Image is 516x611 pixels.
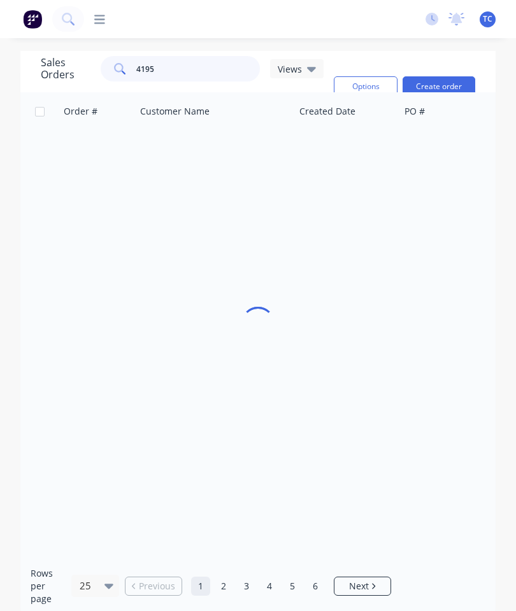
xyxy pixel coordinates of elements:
span: TC [483,13,492,25]
a: Page 3 [237,577,256,596]
a: Page 6 [306,577,325,596]
a: Previous page [125,580,182,593]
div: Created Date [299,105,355,118]
span: Rows per page [31,567,66,605]
span: Views [278,62,302,76]
a: Page 2 [214,577,233,596]
span: Previous [139,580,175,593]
a: Page 5 [283,577,302,596]
ul: Pagination [120,577,396,596]
button: Create order [403,76,475,97]
div: Order # [64,105,97,118]
a: Next page [334,580,391,593]
button: Options [334,76,398,97]
a: Page 1 is your current page [191,577,210,596]
img: Factory [23,10,42,29]
div: PO # [405,105,425,118]
h1: Sales Orders [41,57,90,81]
span: Next [349,580,369,593]
input: Search... [136,56,261,81]
div: Customer Name [140,105,210,118]
a: Page 4 [260,577,279,596]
